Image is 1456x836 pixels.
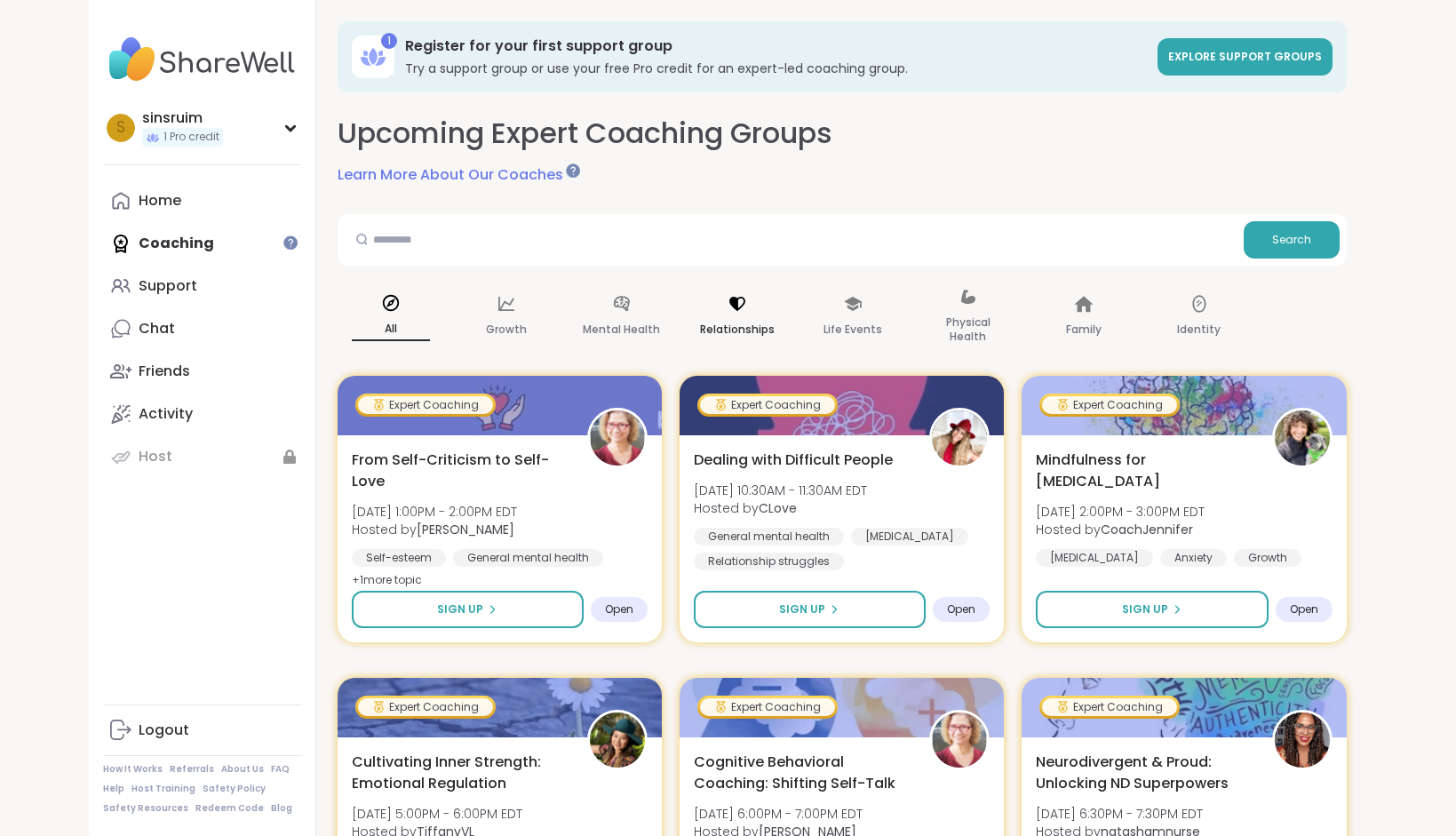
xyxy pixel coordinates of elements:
[103,709,301,752] a: Logout
[103,393,301,435] a: Activity
[103,179,301,222] a: Home
[1244,221,1340,259] button: Search
[103,350,301,393] a: Friends
[1036,752,1252,794] span: Neurodivergent & Proud: Unlocking ND Superpowers
[694,591,926,628] button: Sign Up
[139,362,190,381] div: Friends
[352,591,584,628] button: Sign Up
[1036,450,1252,492] span: Mindfulness for [MEDICAL_DATA]
[566,163,580,178] iframe: Spotlight
[1036,521,1205,538] span: Hosted by
[139,191,181,211] div: Home
[103,763,163,776] a: How It Works
[694,752,910,794] span: Cognitive Behavioral Coaching: Shifting Self-Talk
[271,802,292,815] a: Blog
[700,319,775,340] p: Relationships
[405,36,1147,56] h3: Register for your first support group
[1177,319,1221,340] p: Identity
[103,802,188,815] a: Safety Resources
[437,601,483,617] span: Sign Up
[694,499,867,517] span: Hosted by
[139,276,197,296] div: Support
[694,482,867,499] span: [DATE] 10:30AM - 11:30AM EDT
[103,307,301,350] a: Chat
[352,752,568,794] span: Cultivating Inner Strength: Emotional Regulation
[1042,698,1177,716] div: Expert Coaching
[1042,396,1177,414] div: Expert Coaching
[103,435,301,478] a: Host
[694,528,844,545] div: General mental health
[338,164,577,186] a: Learn More About Our Coaches
[1066,319,1102,340] p: Family
[694,553,844,570] div: Relationship struggles
[142,108,223,128] div: sinsruim
[271,763,290,776] a: FAQ
[486,319,527,340] p: Growth
[929,312,1007,347] p: Physical Health
[932,410,987,466] img: CLove
[338,114,832,154] h2: Upcoming Expert Coaching Groups
[1036,805,1203,823] span: [DATE] 6:30PM - 7:30PM EDT
[1160,549,1227,567] div: Anxiety
[700,396,835,414] div: Expert Coaching
[352,318,430,341] p: All
[405,60,1147,77] h3: Try a support group or use your free Pro credit for an expert-led coaching group.
[1272,232,1311,248] span: Search
[1234,549,1301,567] div: Growth
[352,805,522,823] span: [DATE] 5:00PM - 6:00PM EDT
[131,783,195,795] a: Host Training
[358,698,493,716] div: Expert Coaching
[823,319,882,340] p: Life Events
[1275,713,1330,768] img: natashamnurse
[139,319,175,338] div: Chat
[352,549,446,567] div: Self-esteem
[932,713,987,768] img: Fausta
[139,721,189,740] div: Logout
[1290,602,1318,617] span: Open
[352,521,517,538] span: Hosted by
[590,410,645,466] img: Fausta
[139,447,172,466] div: Host
[779,601,825,617] span: Sign Up
[759,499,797,517] b: CLove
[700,698,835,716] div: Expert Coaching
[1036,591,1268,628] button: Sign Up
[694,450,893,471] span: Dealing with Difficult People
[417,521,514,538] b: [PERSON_NAME]
[103,783,124,795] a: Help
[358,396,493,414] div: Expert Coaching
[1101,521,1193,538] b: CoachJennifer
[139,404,193,424] div: Activity
[1168,49,1322,64] span: Explore support groups
[1122,601,1168,617] span: Sign Up
[203,783,266,795] a: Safety Policy
[381,33,397,49] div: 1
[195,802,264,815] a: Redeem Code
[103,28,301,91] img: ShareWell Nav Logo
[116,116,125,139] span: s
[453,549,603,567] div: General mental health
[590,713,645,768] img: TiffanyVL
[1036,549,1153,567] div: [MEDICAL_DATA]
[1275,410,1330,466] img: CoachJennifer
[103,265,301,307] a: Support
[605,602,633,617] span: Open
[947,602,975,617] span: Open
[352,450,568,492] span: From Self-Criticism to Self-Love
[694,805,863,823] span: [DATE] 6:00PM - 7:00PM EDT
[583,319,660,340] p: Mental Health
[283,235,298,250] iframe: Spotlight
[163,130,219,145] span: 1 Pro credit
[170,763,214,776] a: Referrals
[352,503,517,521] span: [DATE] 1:00PM - 2:00PM EDT
[851,528,968,545] div: [MEDICAL_DATA]
[1036,503,1205,521] span: [DATE] 2:00PM - 3:00PM EDT
[221,763,264,776] a: About Us
[1158,38,1333,76] a: Explore support groups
